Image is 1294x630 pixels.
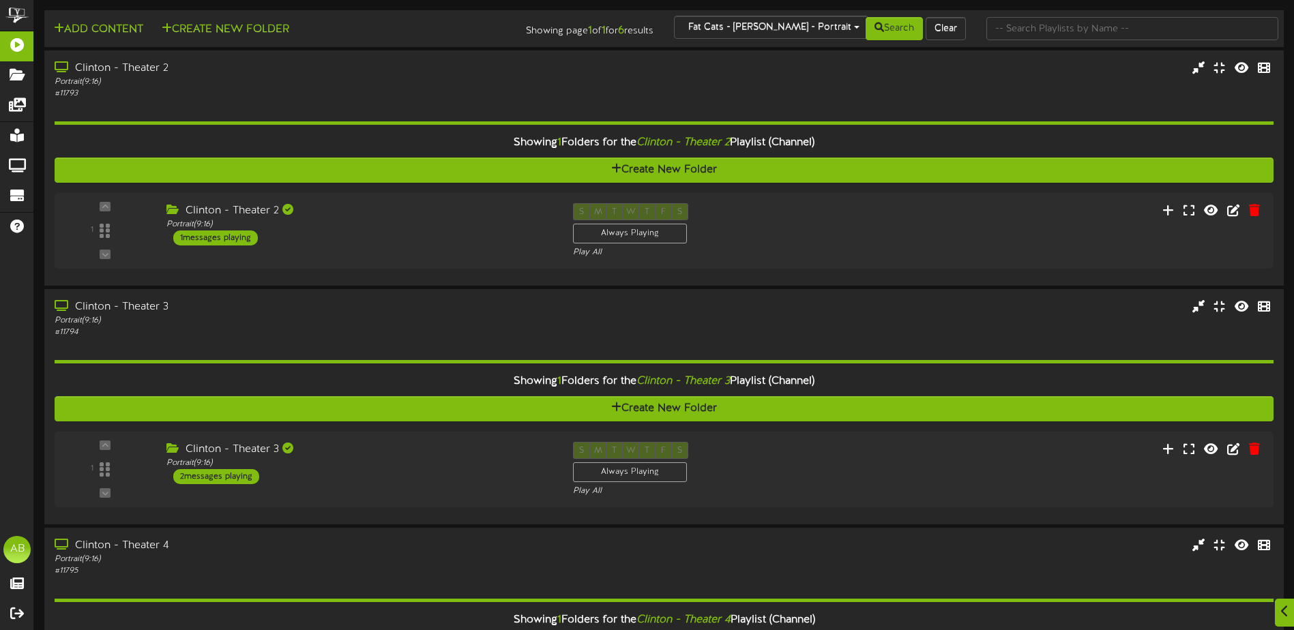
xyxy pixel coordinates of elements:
[55,554,550,565] div: Portrait ( 9:16 )
[55,538,550,554] div: Clinton - Theater 4
[573,224,687,243] div: Always Playing
[55,565,550,577] div: # 11795
[573,485,857,497] div: Play All
[602,25,606,37] strong: 1
[55,299,550,315] div: Clinton - Theater 3
[166,203,553,219] div: Clinton - Theater 2
[636,375,730,387] i: Clinton - Theater 3
[55,327,550,338] div: # 11794
[55,315,550,327] div: Portrait ( 9:16 )
[636,614,731,626] i: Clinton - Theater 4
[3,536,31,563] div: AB
[573,462,687,482] div: Always Playing
[618,25,624,37] strong: 6
[173,230,258,245] div: 1 messages playing
[173,469,259,484] div: 2 messages playing
[166,219,553,230] div: Portrait ( 9:16 )
[55,396,1274,421] button: Create New Folder
[166,457,553,469] div: Portrait ( 9:16 )
[50,21,147,38] button: Add Content
[557,375,561,387] span: 1
[557,614,561,626] span: 1
[866,17,923,40] button: Search
[166,442,553,457] div: Clinton - Theater 3
[55,88,550,100] div: # 11793
[44,367,1284,396] div: Showing Folders for the Playlist (Channel)
[588,25,592,37] strong: 1
[55,61,550,76] div: Clinton - Theater 2
[926,17,966,40] button: Clear
[158,21,293,38] button: Create New Folder
[573,247,857,258] div: Play All
[986,17,1278,40] input: -- Search Playlists by Name --
[674,16,868,39] button: Fat Cats - [PERSON_NAME] - Portrait
[44,128,1284,157] div: Showing Folders for the Playlist (Channel)
[636,136,730,149] i: Clinton - Theater 2
[557,136,561,149] span: 1
[55,76,550,88] div: Portrait ( 9:16 )
[456,16,664,39] div: Showing page of for results
[55,157,1274,183] button: Create New Folder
